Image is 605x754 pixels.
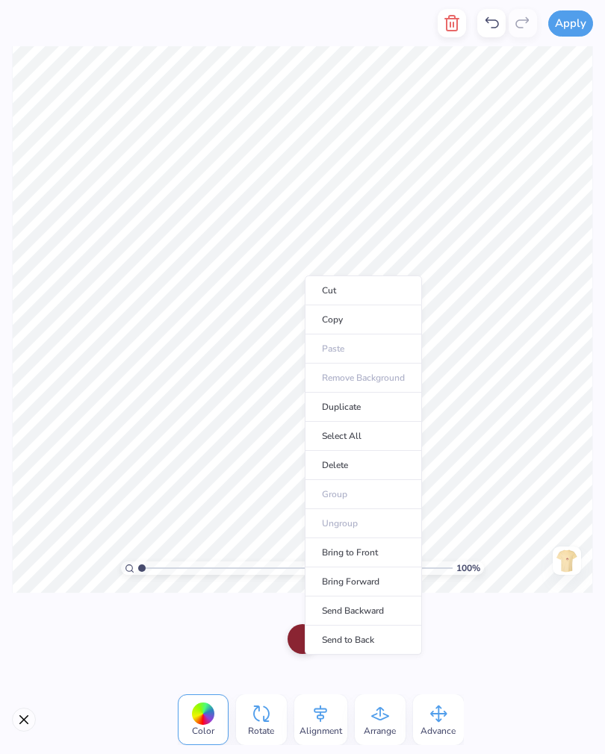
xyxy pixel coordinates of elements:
span: Advance [421,725,456,737]
li: Delete [305,451,422,480]
img: Front [555,549,579,573]
li: Cut [305,275,422,305]
li: Duplicate [305,393,422,422]
li: Bring to Front [305,538,422,567]
li: Send Backward [305,596,422,626]
li: Select All [305,422,422,451]
li: Copy [305,305,422,334]
li: Bring Forward [305,567,422,596]
span: Alignment [300,725,342,737]
li: Send to Back [305,626,422,655]
button: Close [12,708,36,732]
span: Color [192,725,214,737]
span: 100 % [456,561,480,575]
span: Rotate [248,725,274,737]
button: Apply [548,10,593,37]
span: Arrange [364,725,396,737]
